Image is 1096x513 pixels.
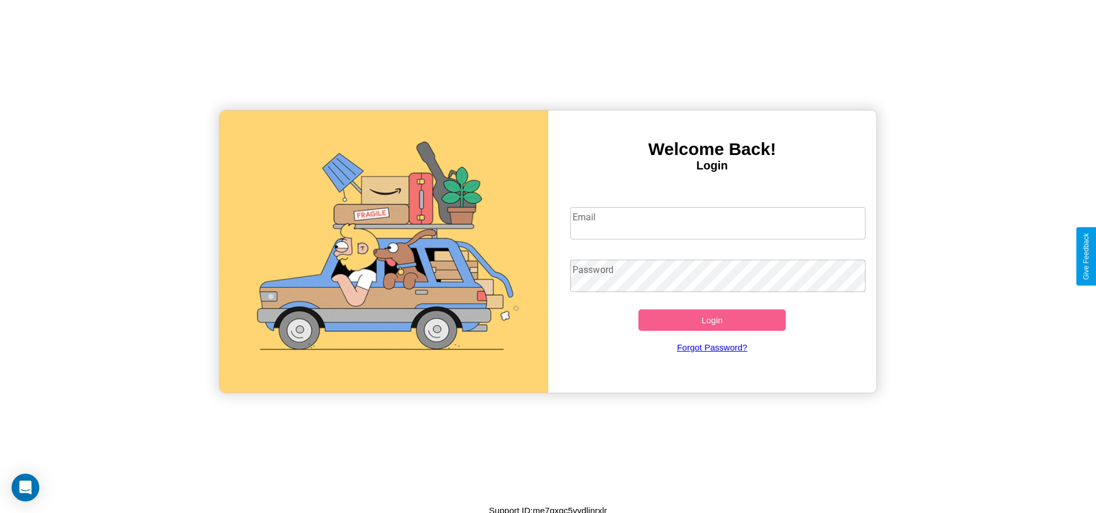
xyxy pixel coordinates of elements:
[1082,233,1090,280] div: Give Feedback
[638,309,786,331] button: Login
[548,139,876,159] h3: Welcome Back!
[548,159,876,172] h4: Login
[220,110,548,393] img: gif
[564,331,860,364] a: Forgot Password?
[12,474,39,501] div: Open Intercom Messenger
